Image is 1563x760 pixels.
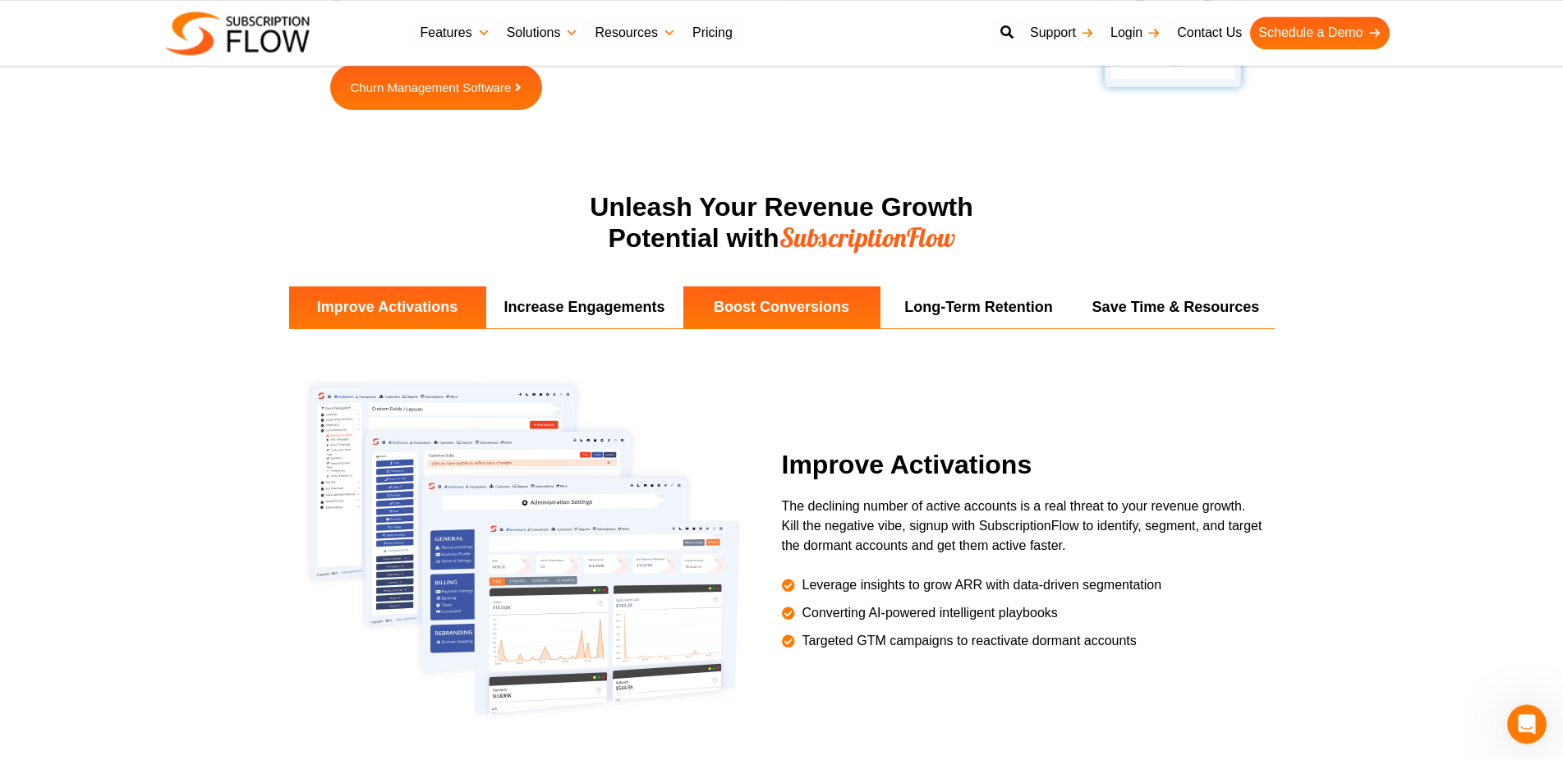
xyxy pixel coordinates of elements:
a: Resources [586,16,683,49]
li: Improve Activations [289,286,486,328]
span: Leverage insights to grow ARR with data-driven segmentation [798,575,1162,595]
a: Login [1102,16,1169,49]
span: Targeted GTM campaigns to reactivate dormant accounts [798,631,1137,651]
li: Increase Engagements [486,286,683,328]
a: Pricing [684,16,741,49]
span: Converting AI-powered intelligent playbooks [798,603,1058,623]
a: Features [412,16,499,49]
li: Long-Term Retention [880,286,1078,328]
a: Solutions [499,16,587,49]
iframe: Intercom live chat [1507,704,1547,744]
img: SHS-SVGs-03 [297,370,753,730]
p: The declining number of active accounts is a real threat to your revenue growth. Kill the negativ... [782,497,1266,556]
span: SubscriptionFlow [779,221,955,254]
span: Churn Management Software [351,81,512,94]
h2: Unleash Your Revenue Growth Potential with [453,192,1110,254]
h2: Improve Activations [782,450,1266,480]
a: Support [1022,16,1102,49]
li: Boost Conversions [683,286,880,328]
a: Churn Management Software [330,65,543,110]
a: Schedule a Demo [1250,16,1389,49]
img: Subscriptionflow [166,11,310,55]
a: Contact Us [1169,16,1250,49]
li: Save Time & Resources [1078,286,1275,328]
